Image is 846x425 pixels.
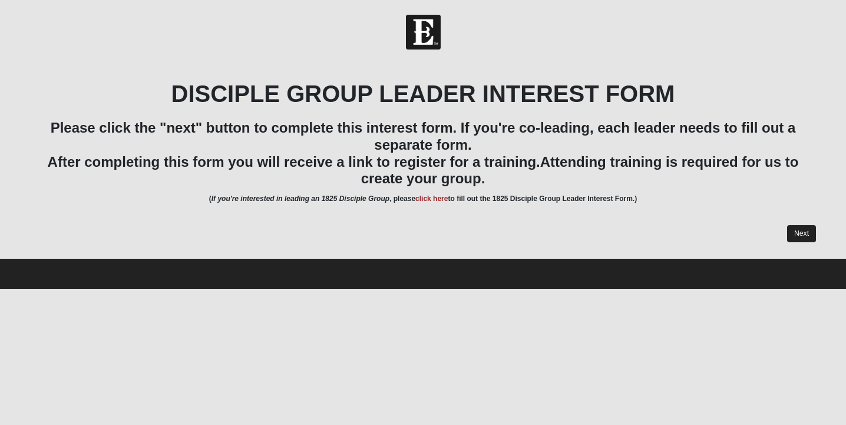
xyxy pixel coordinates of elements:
img: Church of Eleven22 Logo [406,15,441,50]
a: click here [415,195,448,203]
span: Attending training is required for us to create your group. [361,154,799,187]
h3: Please click the "next" button to complete this interest form. If you're co-leading, each leader ... [30,120,816,187]
b: DISCIPLE GROUP LEADER INTEREST FORM [171,81,675,107]
h6: ( , please to fill out the 1825 Disciple Group Leader Interest Form.) [30,195,816,203]
i: If you're interested in leading an 1825 Disciple Group [211,195,389,203]
a: Next [787,225,816,242]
